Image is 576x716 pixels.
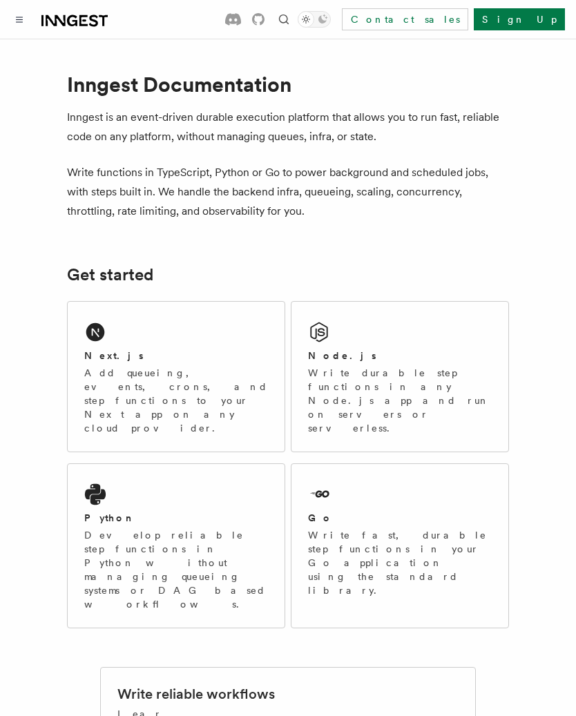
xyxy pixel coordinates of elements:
p: Add queueing, events, crons, and step functions to your Next app on any cloud provider. [84,366,268,435]
a: Next.jsAdd queueing, events, crons, and step functions to your Next app on any cloud provider. [67,301,285,452]
button: Toggle navigation [11,11,28,28]
h2: Next.js [84,349,144,362]
a: Get started [67,265,153,284]
h2: Python [84,511,135,525]
p: Write durable step functions in any Node.js app and run on servers or serverless. [308,366,492,435]
p: Write functions in TypeScript, Python or Go to power background and scheduled jobs, with steps bu... [67,163,509,221]
p: Write fast, durable step functions in your Go application using the standard library. [308,528,492,597]
button: Find something... [276,11,292,28]
a: Node.jsWrite durable step functions in any Node.js app and run on servers or serverless. [291,301,509,452]
h2: Write reliable workflows [117,684,275,704]
h2: Go [308,511,333,525]
a: GoWrite fast, durable step functions in your Go application using the standard library. [291,463,509,628]
a: Contact sales [342,8,468,30]
button: Toggle dark mode [298,11,331,28]
h2: Node.js [308,349,376,362]
p: Inngest is an event-driven durable execution platform that allows you to run fast, reliable code ... [67,108,509,146]
p: Develop reliable step functions in Python without managing queueing systems or DAG based workflows. [84,528,268,611]
a: Sign Up [474,8,565,30]
a: PythonDevelop reliable step functions in Python without managing queueing systems or DAG based wo... [67,463,285,628]
h1: Inngest Documentation [67,72,509,97]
